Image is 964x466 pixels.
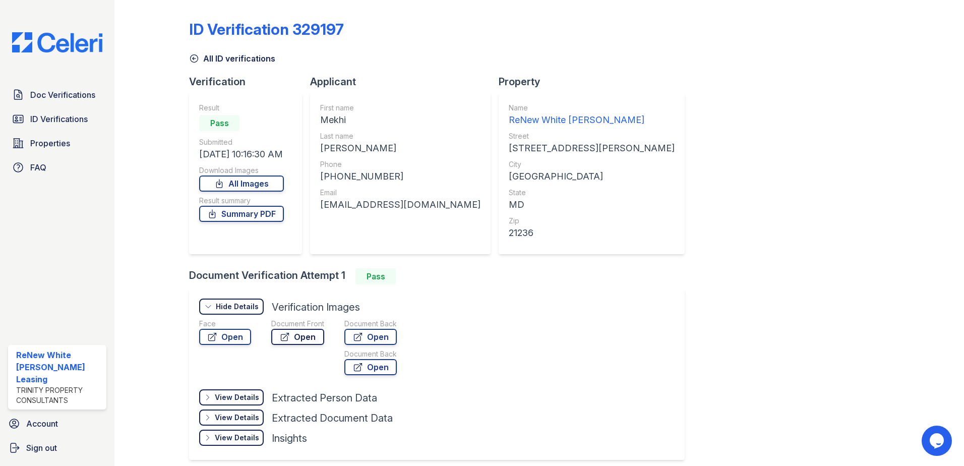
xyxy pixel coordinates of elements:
span: Doc Verifications [30,89,95,101]
div: ReNew White [PERSON_NAME] [509,113,675,127]
a: Sign out [4,438,110,458]
div: View Details [215,392,259,402]
div: Mekhi [320,113,480,127]
a: All Images [199,176,284,192]
a: ID Verifications [8,109,106,129]
div: Download Images [199,165,284,176]
span: ID Verifications [30,113,88,125]
div: Property [499,75,693,89]
div: MD [509,198,675,212]
div: Applicant [310,75,499,89]
div: View Details [215,433,259,443]
div: Extracted Person Data [272,391,377,405]
div: ReNew White [PERSON_NAME] Leasing [16,349,102,385]
img: CE_Logo_Blue-a8612792a0a2168367f1c8372b55b34899dd931a85d93a1a3d3e32e68fde9ad4.png [4,32,110,52]
span: FAQ [30,161,46,173]
div: Pass [199,115,239,131]
a: Open [344,359,397,375]
div: [PERSON_NAME] [320,141,480,155]
span: Properties [30,137,70,149]
div: Result [199,103,284,113]
a: Open [344,329,397,345]
div: Verification Images [272,300,360,314]
div: [EMAIL_ADDRESS][DOMAIN_NAME] [320,198,480,212]
div: Document Back [344,319,397,329]
div: State [509,188,675,198]
div: Street [509,131,675,141]
div: Last name [320,131,480,141]
div: Phone [320,159,480,169]
div: Extracted Document Data [272,411,393,425]
div: Insights [272,431,307,445]
a: Open [199,329,251,345]
a: Summary PDF [199,206,284,222]
a: Name ReNew White [PERSON_NAME] [509,103,675,127]
div: City [509,159,675,169]
iframe: chat widget [922,426,954,456]
div: Face [199,319,251,329]
div: ID Verification 329197 [189,20,344,38]
div: Hide Details [216,302,259,312]
div: [DATE] 10:16:30 AM [199,147,284,161]
div: Submitted [199,137,284,147]
div: Name [509,103,675,113]
a: FAQ [8,157,106,178]
div: Pass [355,268,396,284]
div: Zip [509,216,675,226]
a: Doc Verifications [8,85,106,105]
div: Email [320,188,480,198]
div: [PHONE_NUMBER] [320,169,480,184]
a: Account [4,414,110,434]
a: Properties [8,133,106,153]
div: Verification [189,75,310,89]
div: First name [320,103,480,113]
div: Trinity Property Consultants [16,385,102,405]
div: [STREET_ADDRESS][PERSON_NAME] [509,141,675,155]
div: Document Verification Attempt 1 [189,268,693,284]
div: 21236 [509,226,675,240]
div: Document Back [344,349,397,359]
span: Sign out [26,442,57,454]
a: Open [271,329,324,345]
div: [GEOGRAPHIC_DATA] [509,169,675,184]
div: Result summary [199,196,284,206]
a: All ID verifications [189,52,275,65]
div: Document Front [271,319,324,329]
div: View Details [215,413,259,423]
span: Account [26,418,58,430]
